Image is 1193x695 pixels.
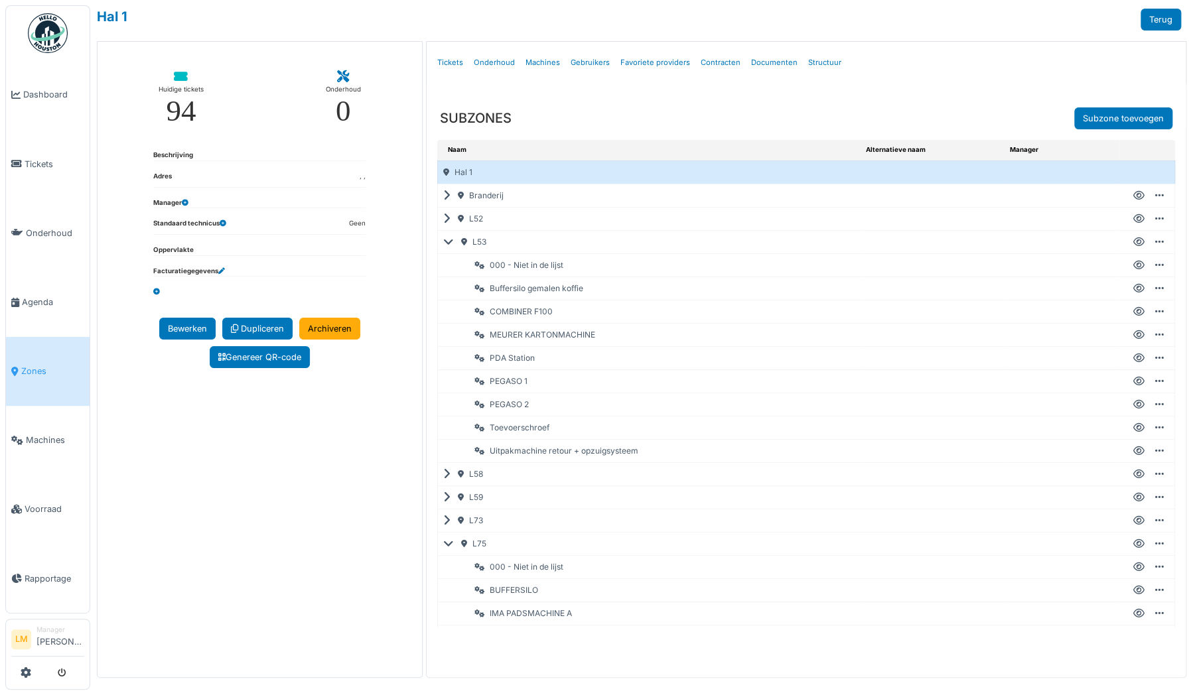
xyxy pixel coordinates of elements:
div: BUFFERSILO [455,579,861,601]
div: Huidige tickets [159,83,204,96]
a: Gebruikers [565,47,615,78]
div: L75 [438,533,861,555]
a: LM Manager[PERSON_NAME] [11,625,84,657]
a: Hal 1 [97,9,127,25]
span: Zones [21,365,84,377]
div: Weergeven [1133,561,1145,573]
span: Dashboard [23,88,84,101]
h3: SUBZONES [440,110,512,126]
div: COMBINER F100 [455,300,861,323]
th: Manager [1005,140,1119,160]
div: L58 [438,463,861,485]
div: L73 [438,509,861,532]
a: Onderhoud 0 [315,60,372,137]
a: Huidige tickets 94 [148,60,214,137]
a: Machines [520,47,565,78]
li: [PERSON_NAME] [36,625,84,653]
div: Manager [36,625,84,635]
a: Archiveren [299,318,360,340]
a: Documenten [746,47,803,78]
a: Subzone toevoegen [1074,107,1172,129]
a: Favoriete providers [615,47,695,78]
div: Weergeven [1133,607,1145,619]
dt: Facturatiegegevens [153,267,225,277]
div: Weergeven [1133,259,1145,271]
div: Branderij [438,184,861,207]
div: PEGASO 1 [455,370,861,393]
th: Naam [437,140,860,160]
a: Machines [6,406,90,475]
span: Rapportage [25,572,84,585]
div: 0 [336,96,351,126]
div: Weergeven [1133,515,1145,527]
a: Onderhoud [6,198,90,267]
a: Dashboard [6,60,90,129]
div: 000 - Niet in de lijst [455,556,861,578]
span: Machines [26,434,84,446]
span: Onderhoud [26,227,84,239]
dt: Standaard technicus [153,219,226,234]
img: Badge_color-CXgf-gQk.svg [28,13,68,53]
dt: Beschrijving [153,151,193,160]
div: Weergeven [1133,538,1145,550]
div: IMA PADSMACHINE A [455,602,861,625]
div: Weergeven [1133,468,1145,480]
a: Zones [6,337,90,406]
div: Weergeven [1133,352,1145,364]
div: PEGASO 2 [455,393,861,416]
div: Weergeven [1133,445,1145,457]
div: Weergeven [1133,236,1145,248]
div: L59 [438,486,861,509]
span: Voorraad [25,503,84,515]
div: Weergeven [1133,306,1145,318]
a: Dupliceren [222,318,293,340]
div: Hal 1 [438,161,861,184]
div: 94 [166,96,196,126]
dd: Geen [349,219,366,229]
div: Onderhoud [326,83,361,96]
div: Weergeven [1133,213,1145,225]
div: Weergeven [1133,584,1145,596]
div: Weergeven [1133,190,1145,202]
dt: Manager [153,198,188,208]
a: Tickets [432,47,468,78]
a: Bewerken [159,318,216,340]
div: L52 [438,208,861,230]
div: MEURER KARTONMACHINE [455,324,861,346]
dd: , , [360,172,366,182]
a: Onderhoud [468,47,520,78]
div: Toevoerschroef [455,416,861,439]
li: LM [11,629,31,649]
a: Rapportage [6,544,90,613]
div: Uitpakmachine retour + opzuigsysteem [455,440,861,462]
dt: Adres [153,172,172,187]
div: L53 [438,231,861,253]
a: Agenda [6,267,90,336]
a: Voorraad [6,475,90,544]
div: PDA Station [455,347,861,369]
a: Contracten [695,47,746,78]
div: IMA PADSMACHINE B [455,625,861,648]
span: Tickets [25,158,84,170]
a: Genereer QR-code [210,346,310,368]
div: Weergeven [1133,422,1145,434]
div: Buffersilo gemalen koffie [455,277,861,300]
div: Weergeven [1133,329,1145,341]
div: 000 - Niet in de lijst [455,254,861,277]
a: Tickets [6,129,90,198]
a: Terug [1141,9,1181,31]
div: Weergeven [1133,491,1145,503]
div: Weergeven [1133,375,1145,387]
th: Alternatieve naam [860,140,1005,160]
span: Agenda [22,296,84,308]
dt: Oppervlakte [153,245,194,255]
div: Weergeven [1133,399,1145,411]
div: Weergeven [1133,283,1145,294]
a: Structuur [803,47,847,78]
